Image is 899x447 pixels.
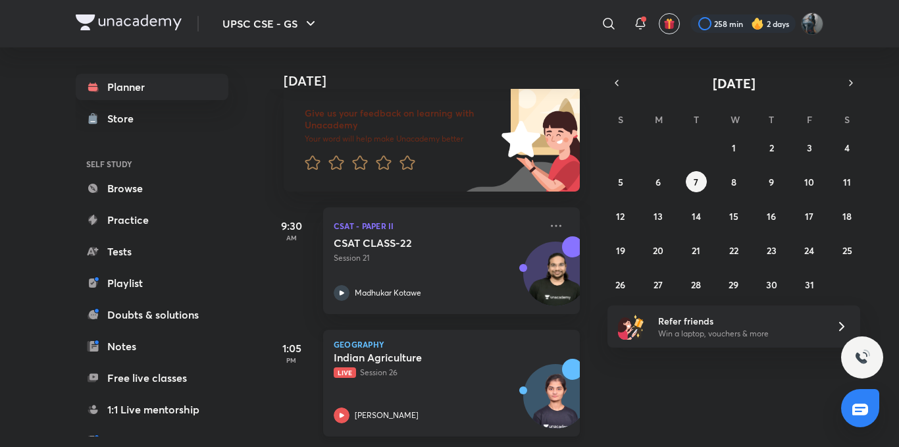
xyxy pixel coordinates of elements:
p: Geography [334,340,569,348]
button: [DATE] [626,74,842,92]
a: Notes [76,333,228,359]
abbr: October 15, 2025 [729,210,738,223]
abbr: October 12, 2025 [616,210,625,223]
abbr: Friday [807,113,812,126]
img: ttu [854,350,870,365]
abbr: October 19, 2025 [616,244,625,257]
button: October 7, 2025 [686,171,707,192]
a: Free live classes [76,365,228,391]
h6: Refer friends [658,314,820,328]
abbr: October 9, 2025 [769,176,774,188]
p: Session 26 [334,367,540,379]
img: Avatar [524,371,587,434]
h6: SELF STUDY [76,153,228,175]
h4: [DATE] [284,73,593,89]
abbr: October 8, 2025 [731,176,736,188]
a: Company Logo [76,14,182,34]
h5: 9:30 [265,218,318,234]
abbr: Wednesday [731,113,740,126]
p: Session 21 [334,252,540,264]
button: October 16, 2025 [761,205,782,226]
button: October 30, 2025 [761,274,782,295]
h5: CSAT CLASS-22 [334,236,498,250]
abbr: October 16, 2025 [767,210,776,223]
img: feedback_image [457,86,580,192]
abbr: October 27, 2025 [654,278,663,291]
button: October 24, 2025 [799,240,820,261]
button: avatar [659,13,680,34]
p: AM [265,234,318,242]
button: October 31, 2025 [799,274,820,295]
button: October 27, 2025 [648,274,669,295]
abbr: Tuesday [694,113,699,126]
button: October 11, 2025 [836,171,858,192]
a: 1:1 Live mentorship [76,396,228,423]
abbr: October 28, 2025 [691,278,701,291]
abbr: October 6, 2025 [655,176,661,188]
a: Planner [76,74,228,100]
button: October 10, 2025 [799,171,820,192]
h5: 1:05 [265,340,318,356]
span: [DATE] [713,74,756,92]
abbr: October 3, 2025 [807,142,812,154]
button: October 4, 2025 [836,137,858,158]
abbr: October 10, 2025 [804,176,814,188]
abbr: October 1, 2025 [732,142,736,154]
abbr: October 31, 2025 [805,278,814,291]
h6: Give us your feedback on learning with Unacademy [305,107,497,131]
abbr: October 14, 2025 [692,210,701,223]
abbr: October 13, 2025 [654,210,663,223]
img: Komal [801,13,823,35]
button: October 20, 2025 [648,240,669,261]
button: October 29, 2025 [723,274,744,295]
abbr: October 20, 2025 [653,244,663,257]
a: Store [76,105,228,132]
abbr: October 23, 2025 [767,244,777,257]
button: October 8, 2025 [723,171,744,192]
a: Doubts & solutions [76,302,228,328]
h5: Indian Agriculture [334,351,498,364]
div: Store [107,111,141,126]
abbr: October 21, 2025 [692,244,700,257]
button: October 2, 2025 [761,137,782,158]
abbr: October 29, 2025 [729,278,738,291]
abbr: October 22, 2025 [729,244,738,257]
abbr: October 26, 2025 [615,278,625,291]
abbr: October 2, 2025 [769,142,774,154]
button: October 18, 2025 [836,205,858,226]
abbr: Saturday [844,113,850,126]
abbr: Sunday [618,113,623,126]
a: Playlist [76,270,228,296]
abbr: October 25, 2025 [842,244,852,257]
button: October 3, 2025 [799,137,820,158]
button: October 1, 2025 [723,137,744,158]
button: October 21, 2025 [686,240,707,261]
abbr: October 17, 2025 [805,210,813,223]
img: Avatar [524,249,587,312]
abbr: Monday [655,113,663,126]
p: [PERSON_NAME] [355,409,419,421]
button: October 12, 2025 [610,205,631,226]
abbr: October 18, 2025 [842,210,852,223]
abbr: October 30, 2025 [766,278,777,291]
abbr: October 7, 2025 [694,176,698,188]
button: October 17, 2025 [799,205,820,226]
button: October 14, 2025 [686,205,707,226]
button: October 9, 2025 [761,171,782,192]
p: Your word will help make Unacademy better [305,134,497,144]
p: Madhukar Kotawe [355,287,421,299]
abbr: Thursday [769,113,774,126]
p: CSAT - Paper II [334,218,540,234]
button: October 28, 2025 [686,274,707,295]
a: Tests [76,238,228,265]
p: PM [265,356,318,364]
button: October 23, 2025 [761,240,782,261]
button: October 25, 2025 [836,240,858,261]
img: avatar [663,18,675,30]
abbr: October 5, 2025 [618,176,623,188]
abbr: October 4, 2025 [844,142,850,154]
img: streak [751,17,764,30]
button: October 5, 2025 [610,171,631,192]
button: October 22, 2025 [723,240,744,261]
button: October 13, 2025 [648,205,669,226]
